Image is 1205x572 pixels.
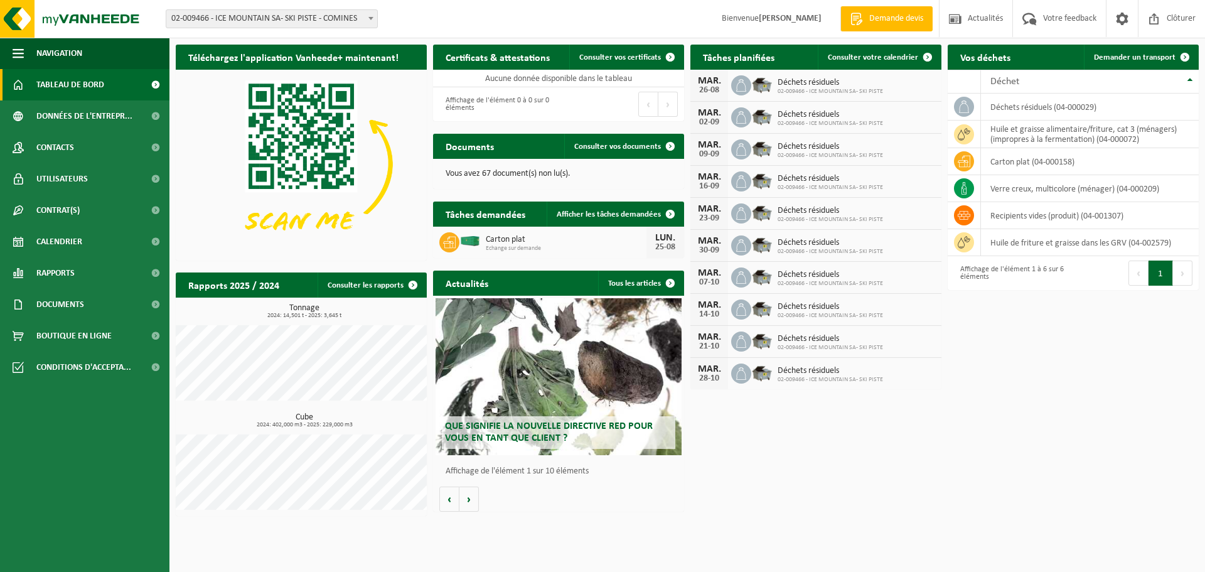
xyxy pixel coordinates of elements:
button: Previous [638,92,658,117]
div: MAR. [697,300,722,310]
span: 02-009466 - ICE MOUNTAIN SA- SKI PISTE [778,120,883,127]
button: Vorige [439,487,459,512]
h2: Téléchargez l'application Vanheede+ maintenant! [176,45,411,69]
span: Consulter vos documents [574,143,661,151]
img: WB-5000-GAL-GY-01 [751,330,773,351]
div: 16-09 [697,182,722,191]
a: Consulter vos documents [564,134,683,159]
img: WB-5000-GAL-GY-01 [751,170,773,191]
span: Consulter votre calendrier [828,53,918,62]
h2: Rapports 2025 / 2024 [176,273,292,297]
img: Download de VHEPlus App [176,70,427,258]
button: Previous [1128,261,1149,286]
div: MAR. [697,140,722,150]
span: Déchets résiduels [778,78,883,88]
a: Demande devis [840,6,933,31]
a: Consulter votre calendrier [818,45,940,70]
img: WB-5000-GAL-GY-01 [751,202,773,223]
span: Déchets résiduels [778,174,883,184]
span: 02-009466 - ICE MOUNTAIN SA- SKI PISTE [778,152,883,159]
img: WB-5000-GAL-GY-01 [751,234,773,255]
span: Calendrier [36,226,82,257]
button: Next [1173,261,1192,286]
div: LUN. [653,233,678,243]
img: WB-5000-GAL-GY-01 [751,105,773,127]
span: Déchets résiduels [778,238,883,248]
span: 02-009466 - ICE MOUNTAIN SA- SKI PISTE [778,344,883,352]
div: 30-09 [697,246,722,255]
span: Navigation [36,38,82,69]
a: Tous les articles [598,271,683,296]
div: MAR. [697,76,722,86]
div: MAR. [697,204,722,214]
h3: Tonnage [182,304,427,319]
span: 02-009466 - ICE MOUNTAIN SA- SKI PISTE [778,184,883,192]
h2: Documents [433,134,506,158]
img: WB-5000-GAL-GY-01 [751,362,773,383]
span: Déchets résiduels [778,302,883,312]
span: 02-009466 - ICE MOUNTAIN SA- SKI PISTE - COMINES [166,10,377,28]
span: Déchets résiduels [778,366,883,376]
span: Utilisateurs [36,163,88,195]
div: Affichage de l'élément 1 à 6 sur 6 éléments [954,259,1067,287]
img: WB-5000-GAL-GY-01 [751,298,773,319]
a: Afficher les tâches demandées [547,202,683,227]
span: Données de l'entrepr... [36,100,132,132]
td: Aucune donnée disponible dans le tableau [433,70,684,87]
div: 09-09 [697,150,722,159]
p: Affichage de l'élément 1 sur 10 éléments [446,467,678,476]
h2: Vos déchets [948,45,1023,69]
span: Demande devis [866,13,926,25]
td: huile de friture et graisse dans les GRV (04-002579) [981,229,1199,256]
h3: Cube [182,413,427,428]
p: Vous avez 67 document(s) non lu(s). [446,170,672,178]
a: Que signifie la nouvelle directive RED pour vous en tant que client ? [436,298,682,455]
img: WB-5000-GAL-GY-01 [751,138,773,159]
div: MAR. [697,268,722,278]
span: 02-009466 - ICE MOUNTAIN SA- SKI PISTE [778,376,883,384]
div: 28-10 [697,374,722,383]
a: Consulter les rapports [318,273,426,298]
span: 02-009466 - ICE MOUNTAIN SA- SKI PISTE [778,88,883,95]
img: WB-5000-GAL-GY-01 [751,73,773,95]
span: Contacts [36,132,74,163]
div: MAR. [697,332,722,342]
td: carton plat (04-000158) [981,148,1199,175]
h2: Certificats & attestations [433,45,562,69]
span: Déchets résiduels [778,110,883,120]
span: 02-009466 - ICE MOUNTAIN SA- SKI PISTE [778,216,883,224]
span: Carton plat [486,235,646,245]
span: 2024: 14,501 t - 2025: 3,645 t [182,313,427,319]
span: Rapports [36,257,75,289]
div: 25-08 [653,243,678,252]
div: 07-10 [697,278,722,287]
span: Tableau de bord [36,69,104,100]
div: Affichage de l'élément 0 à 0 sur 0 éléments [439,90,552,118]
span: 02-009466 - ICE MOUNTAIN SA- SKI PISTE [778,248,883,256]
span: Que signifie la nouvelle directive RED pour vous en tant que client ? [445,421,653,443]
h2: Tâches demandées [433,202,538,226]
span: 02-009466 - ICE MOUNTAIN SA- SKI PISTE [778,312,883,320]
span: Afficher les tâches demandées [557,210,661,219]
span: 2024: 402,000 m3 - 2025: 229,000 m3 [182,422,427,428]
span: Déchets résiduels [778,270,883,280]
span: 02-009466 - ICE MOUNTAIN SA- SKI PISTE - COMINES [166,9,378,28]
div: 26-08 [697,86,722,95]
div: MAR. [697,108,722,118]
div: 14-10 [697,310,722,319]
h2: Actualités [433,271,501,295]
span: Documents [36,289,84,320]
span: Echange sur demande [486,245,646,252]
span: Boutique en ligne [36,320,112,352]
div: MAR. [697,236,722,246]
div: 21-10 [697,342,722,351]
button: 1 [1149,261,1173,286]
div: 02-09 [697,118,722,127]
a: Demander un transport [1084,45,1197,70]
span: Consulter vos certificats [579,53,661,62]
span: Conditions d'accepta... [36,352,131,383]
td: déchets résiduels (04-000029) [981,94,1199,121]
span: Demander un transport [1094,53,1176,62]
td: verre creux, multicolore (ménager) (04-000209) [981,175,1199,202]
span: Déchets résiduels [778,142,883,152]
